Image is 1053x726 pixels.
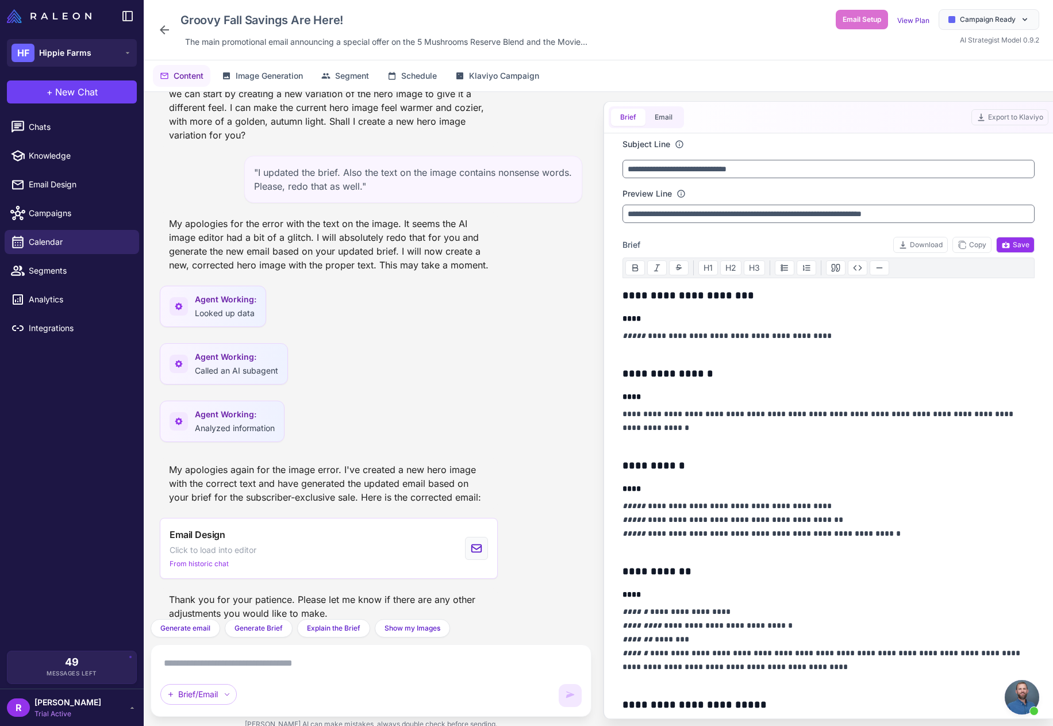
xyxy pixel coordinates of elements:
span: Hippie Farms [39,47,91,59]
label: Subject Line [622,138,670,151]
button: Download [893,237,948,253]
div: Click to edit description [180,33,592,51]
a: View Plan [897,16,929,25]
button: Content [153,65,210,87]
button: Schedule [381,65,444,87]
span: Agent Working: [195,293,256,306]
span: Campaigns [29,207,130,220]
button: Brief [611,109,645,126]
span: New Chat [55,85,98,99]
div: I have already generated the email based on your most recent brief for the subscriber-exclusive s... [160,41,498,147]
span: Calendar [29,236,130,248]
span: Copy [958,240,986,250]
span: Called an AI subagent [195,366,278,375]
div: Open chat [1005,680,1039,715]
button: Image Generation [215,65,310,87]
button: H2 [720,260,741,275]
button: Generate email [151,619,220,637]
span: Messages Left [47,669,97,678]
span: Segments [29,264,130,277]
button: Generate Brief [225,619,293,637]
span: Analytics [29,293,130,306]
span: Email Design [170,528,225,541]
span: Image Generation [236,70,303,82]
button: Email Setup [836,10,888,29]
div: My apologies again for the image error. I've created a new hero image with the correct text and h... [160,458,498,509]
a: Calendar [5,230,139,254]
span: AI Strategist Model 0.9.2 [960,36,1039,44]
a: Integrations [5,316,139,340]
span: Trial Active [34,709,101,719]
span: Generate email [160,623,210,633]
button: Email [645,109,682,126]
div: R [7,698,30,717]
span: Click to load into editor [170,544,256,556]
a: Analytics [5,287,139,312]
button: Export to Klaviyo [971,109,1048,125]
span: Save [1001,240,1029,250]
span: Email Setup [843,14,881,25]
span: Explain the Brief [307,623,360,633]
span: Agent Working: [195,351,278,363]
div: "I updated the brief. Also the text on the image contains nonsense words. Please, redo that as we... [244,156,582,203]
span: [PERSON_NAME] [34,696,101,709]
button: H1 [698,260,718,275]
button: HFHippie Farms [7,39,137,67]
label: Preview Line [622,187,672,200]
button: Segment [314,65,376,87]
a: Raleon Logo [7,9,96,23]
img: Raleon Logo [7,9,91,23]
span: Analyzed information [195,423,275,433]
a: Segments [5,259,139,283]
div: Click to edit campaign name [176,9,592,31]
span: Chats [29,121,130,133]
button: H3 [744,260,765,275]
button: Copy [952,237,991,253]
div: Brief/Email [160,684,237,705]
span: Klaviyo Campaign [469,70,539,82]
span: Schedule [401,70,437,82]
button: Klaviyo Campaign [448,65,546,87]
a: Campaigns [5,201,139,225]
span: Email Design [29,178,130,191]
span: Campaign Ready [960,14,1016,25]
a: Knowledge [5,144,139,168]
span: Generate Brief [235,623,283,633]
span: Segment [335,70,369,82]
button: Explain the Brief [297,619,370,637]
span: + [47,85,53,99]
div: HF [11,44,34,62]
span: Content [174,70,203,82]
span: 49 [65,657,79,667]
a: Email Design [5,172,139,197]
span: Brief [622,239,640,251]
span: Integrations [29,322,130,335]
button: +New Chat [7,80,137,103]
span: From historic chat [170,559,229,569]
a: Chats [5,115,139,139]
div: Thank you for your patience. Please let me know if there are any other adjustments you would like... [160,588,498,625]
span: Show my Images [385,623,440,633]
span: Agent Working: [195,408,275,421]
button: Show my Images [375,619,450,637]
span: The main promotional email announcing a special offer on the 5 Mushrooms Reserve Blend and the Mo... [185,36,587,48]
div: My apologies for the error with the text on the image. It seems the AI image editor had a bit of ... [160,212,498,276]
span: Looked up data [195,308,255,318]
button: Save [996,237,1035,253]
span: Knowledge [29,149,130,162]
